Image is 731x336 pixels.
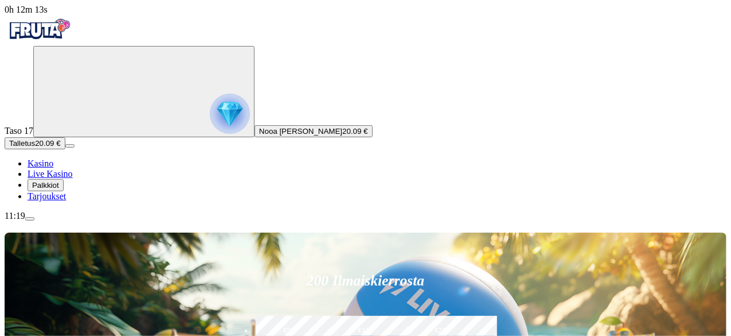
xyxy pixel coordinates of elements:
span: user session time [5,5,48,14]
span: Palkkiot [32,181,59,190]
img: reward progress [210,94,250,134]
span: 20.09 € [35,139,60,148]
a: Tarjoukset [28,191,66,201]
button: menu [65,144,75,148]
span: 11:19 [5,211,25,221]
button: Palkkiot [28,179,64,191]
span: Taso 17 [5,126,33,136]
button: Nooa [PERSON_NAME]20.09 € [255,125,373,137]
span: 20.09 € [342,127,368,136]
button: reward progress [33,46,255,137]
a: Fruta [5,36,73,45]
a: Kasino [28,159,53,168]
nav: Main menu [5,159,726,202]
img: Fruta [5,15,73,44]
a: Live Kasino [28,169,73,179]
nav: Primary [5,15,726,202]
span: Talletus [9,139,35,148]
button: Talletusplus icon20.09 € [5,137,65,149]
button: menu [25,217,34,221]
span: Nooa [PERSON_NAME] [259,127,342,136]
